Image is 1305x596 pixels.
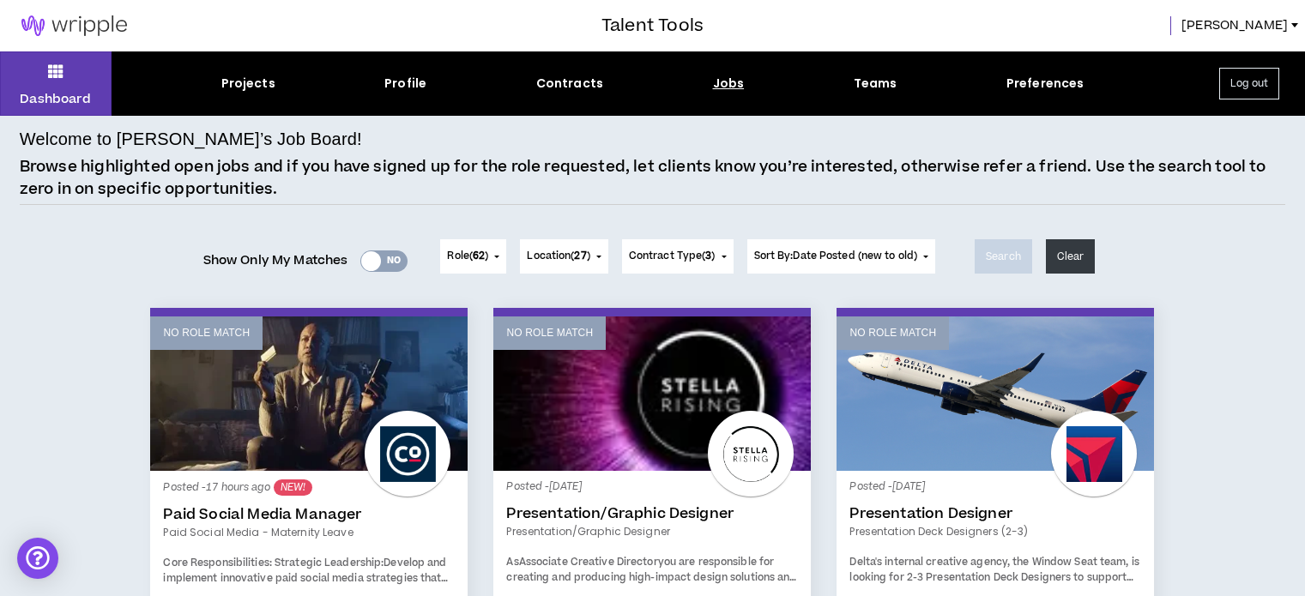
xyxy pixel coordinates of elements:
span: [PERSON_NAME] [1181,16,1288,35]
button: Search [975,239,1032,274]
a: Presentation Designer [849,505,1141,522]
button: Clear [1046,239,1096,274]
span: As [506,555,518,569]
p: Posted - 17 hours ago [163,479,455,496]
strong: Core Responsibilities: [163,556,271,570]
strong: Strategic Leadership: [275,556,384,570]
span: Show Only My Matches [203,248,348,274]
strong: Associate Creative Director [519,555,658,569]
div: Teams [854,75,897,93]
span: Role ( ) [447,249,488,264]
a: No Role Match [493,316,811,471]
span: 62 [473,249,485,263]
span: 27 [574,249,586,263]
a: Presentation/Graphic Designer [506,524,798,539]
button: Contract Type(3) [622,239,734,274]
p: Posted - [DATE] [849,479,1141,495]
div: Preferences [1006,75,1084,93]
button: Log out [1219,68,1279,99]
button: Sort By:Date Posted (new to old) [747,239,936,274]
p: No Role Match [163,325,250,341]
a: Paid Social Media Manager [163,506,455,523]
a: No Role Match [837,316,1154,471]
p: Dashboard [20,90,91,108]
div: Profile [384,75,426,93]
a: Presentation Deck Designers (2-3) [849,524,1141,539]
a: No Role Match [150,316,468,471]
h3: Talent Tools [601,13,704,39]
p: No Role Match [506,325,593,341]
button: Role(62) [440,239,506,274]
p: Posted - [DATE] [506,479,798,495]
sup: NEW! [274,479,312,496]
span: Contract Type ( ) [629,249,716,264]
button: Location(27) [520,239,607,274]
span: 3 [705,249,711,263]
div: Contracts [536,75,603,93]
a: Presentation/Graphic Designer [506,505,798,522]
div: Projects [221,75,275,93]
span: Location ( ) [527,249,589,264]
p: Browse highlighted open jobs and if you have signed up for the role requested, let clients know y... [20,156,1285,200]
h4: Welcome to [PERSON_NAME]’s Job Board! [20,126,362,152]
span: Sort By: Date Posted (new to old) [754,249,918,263]
p: No Role Match [849,325,936,341]
a: Paid Social Media - Maternity leave [163,525,455,540]
div: Open Intercom Messenger [17,538,58,579]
